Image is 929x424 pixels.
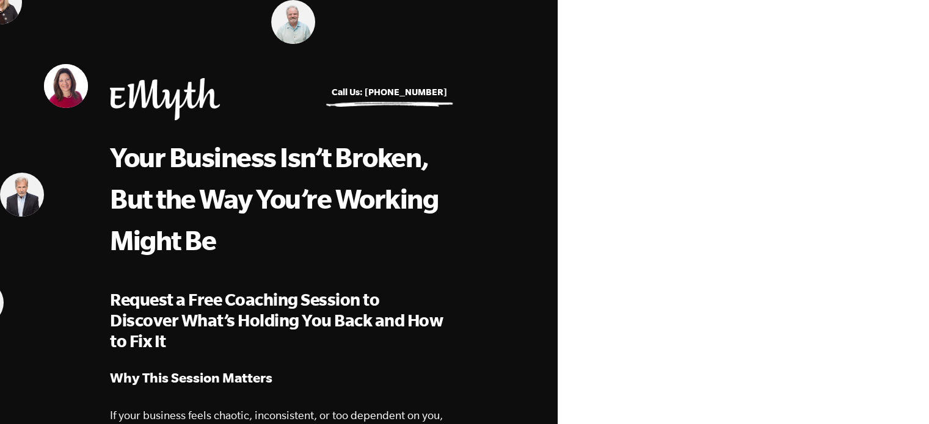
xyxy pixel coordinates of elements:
span: Request a Free Coaching Session to Discover What’s Holding You Back and How to Fix It [110,290,443,350]
strong: Why This Session Matters [110,370,272,385]
img: Vicky Gavrias, EMyth Business Coach [44,64,88,108]
a: Call Us: [PHONE_NUMBER] [332,87,447,97]
span: Your Business Isn’t Broken, But the Way You’re Working Might Be [110,142,438,255]
img: EMyth [110,78,220,120]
